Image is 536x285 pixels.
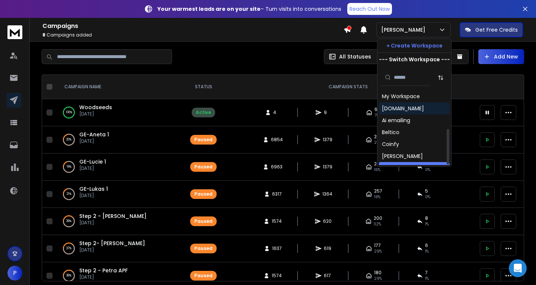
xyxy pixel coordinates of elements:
[322,191,332,197] span: 1364
[79,220,147,226] p: [DATE]
[196,110,211,115] div: Active
[324,110,331,115] span: 9
[374,221,381,227] span: 32 %
[324,273,331,279] span: 617
[323,137,332,143] span: 1379
[7,266,22,281] button: P
[157,5,261,13] strong: Your warmest leads are on your site
[382,164,423,172] div: [PERSON_NAME]
[324,246,331,251] span: 619
[271,137,283,143] span: 6854
[79,131,109,138] a: GE-Aneta 1
[66,109,72,116] p: 100 %
[67,190,71,198] p: 21 %
[350,5,390,13] p: Reach Out Now
[425,194,430,200] span: 0 %
[194,218,213,224] div: Paused
[79,104,112,111] a: Woodseeds
[186,75,221,99] th: STATUS
[55,235,186,262] td: 37%Step 2- [PERSON_NAME][DATE]
[272,246,282,251] span: 1637
[425,215,428,221] span: 8
[374,248,382,254] span: 29 %
[79,212,147,220] a: Step 2 - [PERSON_NAME]
[509,259,527,277] div: Open Intercom Messenger
[382,93,420,100] div: My Workspace
[323,218,332,224] span: 620
[55,126,186,153] td: 20%GE-Aneta 1[DATE]
[377,39,451,53] button: + Create Workspace
[66,218,71,225] p: 39 %
[55,208,186,235] td: 39%Step 2 - [PERSON_NAME][DATE]
[374,270,382,276] span: 180
[55,181,186,208] td: 21%GE-Lukas 1[DATE]
[374,215,382,221] span: 200
[55,75,186,99] th: CAMPAIGN NAME
[425,167,430,173] span: 0 %
[7,25,22,39] img: logo
[379,56,450,63] p: --- Switch Workspace ---
[66,136,71,143] p: 20 %
[381,26,428,34] p: [PERSON_NAME]
[425,270,428,276] span: 7
[67,163,71,171] p: 19 %
[79,247,145,253] p: [DATE]
[382,129,399,136] div: Beltico
[382,105,424,112] div: [DOMAIN_NAME]
[374,140,380,146] span: 21 %
[79,185,108,193] a: GE-Lukas 1
[374,134,382,140] span: 287
[374,188,382,194] span: 257
[374,243,381,248] span: 177
[42,32,45,38] span: 8
[79,267,128,274] a: Step 2 - Petra APF
[273,110,281,115] span: 4
[194,246,213,251] div: Paused
[433,70,448,85] button: Sort by Sort A-Z
[79,111,112,117] p: [DATE]
[272,273,282,279] span: 1574
[425,248,429,254] span: 1 %
[271,164,283,170] span: 6963
[425,276,429,282] span: 1 %
[194,191,213,197] div: Paused
[221,75,475,99] th: CAMPAIGN STATS
[374,167,380,173] span: 16 %
[79,240,145,247] a: Step 2- [PERSON_NAME]
[425,221,429,227] span: 1 %
[42,22,344,31] h1: Campaigns
[425,188,428,194] span: 5
[323,164,332,170] span: 1379
[194,164,213,170] div: Paused
[374,161,382,167] span: 223
[339,53,371,60] p: All Statuses
[79,274,128,280] p: [DATE]
[194,137,213,143] div: Paused
[374,276,382,282] span: 29 %
[79,193,108,199] p: [DATE]
[374,113,382,118] span: 75 %
[425,243,428,248] span: 6
[79,165,106,171] p: [DATE]
[347,3,392,15] a: Reach Out Now
[460,22,523,37] button: Get Free Credits
[66,245,71,252] p: 37 %
[42,32,344,38] p: Campaigns added
[382,117,410,124] div: Ai emailing
[374,194,380,200] span: 19 %
[79,158,106,165] a: GE-Lucie 1
[194,273,213,279] div: Paused
[272,218,282,224] span: 1574
[157,5,341,13] p: – Turn visits into conversations
[386,42,443,50] p: + Create Workspace
[272,191,282,197] span: 6317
